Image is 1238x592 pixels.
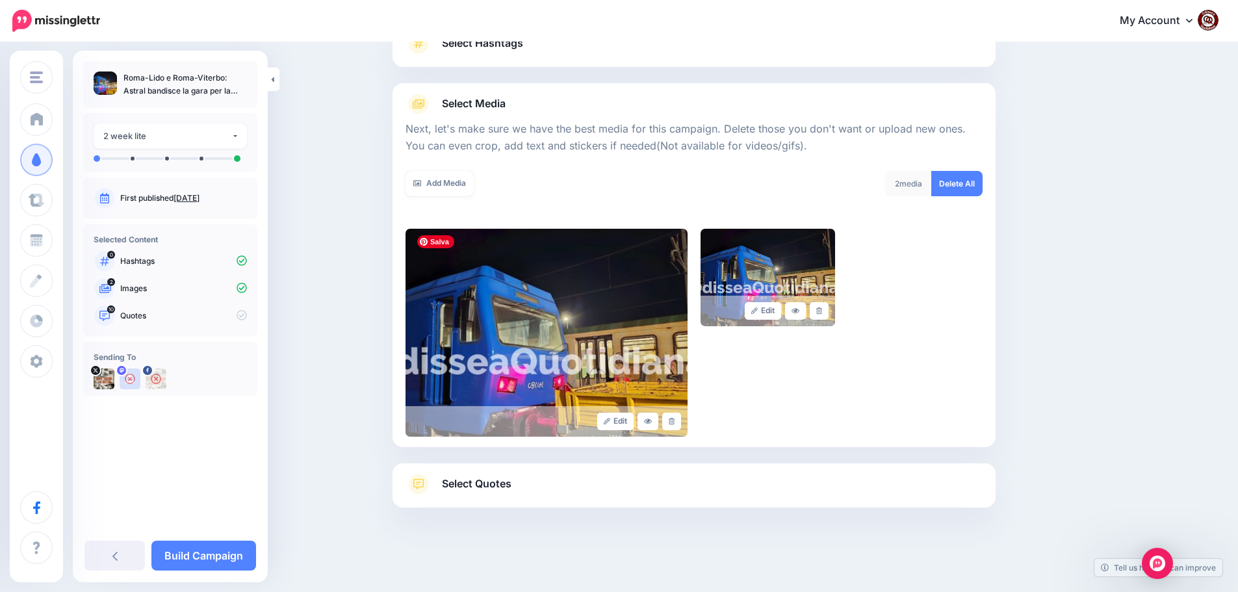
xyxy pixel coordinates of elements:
[406,474,983,508] a: Select Quotes
[442,475,511,493] span: Select Quotes
[94,368,114,389] img: uTTNWBrh-84924.jpeg
[123,71,247,97] p: Roma-Lido e Roma-Viterbo: Astral bandisce la gara per la manutenzione delle ferrovie
[120,255,247,267] p: Hashtags
[120,368,140,389] img: user_default_image.png
[146,368,166,389] img: 463453305_2684324355074873_6393692129472495966_n-bsa154739.jpg
[406,171,474,196] a: Add Media
[406,94,983,114] a: Select Media
[120,192,247,204] p: First published
[174,193,200,203] a: [DATE]
[442,34,523,52] span: Select Hashtags
[701,229,835,326] img: 83341faf11a31074c06092c97550e300_large.jpg
[406,229,688,437] img: 170037180021fac8ca9d070cf4f260d0_large.jpg
[107,278,115,286] span: 2
[1107,5,1219,37] a: My Account
[885,171,932,196] div: media
[442,95,506,112] span: Select Media
[406,114,983,437] div: Select Media
[30,71,43,83] img: menu.png
[1094,559,1222,576] a: Tell us how we can improve
[94,235,247,244] h4: Selected Content
[120,283,247,294] p: Images
[120,310,247,322] p: Quotes
[94,123,247,149] button: 2 week lite
[406,33,983,67] a: Select Hashtags
[94,352,247,362] h4: Sending To
[745,302,782,320] a: Edit
[103,129,231,144] div: 2 week lite
[1142,548,1173,579] div: Open Intercom Messenger
[931,171,983,196] a: Delete All
[597,413,634,430] a: Edit
[107,251,115,259] span: 0
[107,305,115,313] span: 10
[895,179,899,188] span: 2
[417,235,454,248] span: Salva
[12,10,100,32] img: Missinglettr
[406,121,983,155] p: Next, let's make sure we have the best media for this campaign. Delete those you don't want or up...
[94,71,117,95] img: 170037180021fac8ca9d070cf4f260d0_thumb.jpg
